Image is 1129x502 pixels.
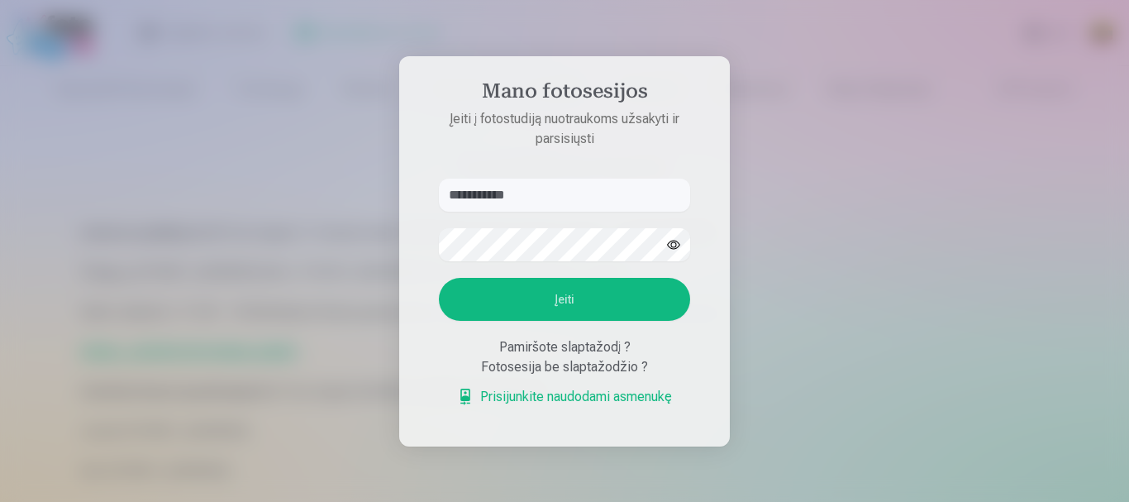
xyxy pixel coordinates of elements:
div: Fotosesija be slaptažodžio ? [439,357,690,377]
h4: Mano fotosesijos [422,79,707,109]
div: Pamiršote slaptažodį ? [439,337,690,357]
a: Prisijunkite naudodami asmenukę [457,387,672,407]
button: Įeiti [439,278,690,321]
p: Įeiti į fotostudiją nuotraukoms užsakyti ir parsisiųsti [422,109,707,149]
